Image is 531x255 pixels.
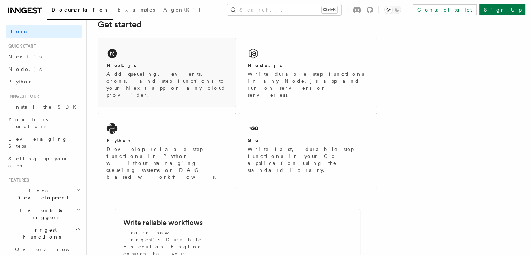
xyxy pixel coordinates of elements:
[106,137,132,144] h2: Python
[239,38,377,107] a: Node.jsWrite durable step functions in any Node.js app and run on servers or serverless.
[6,133,82,152] a: Leveraging Steps
[113,2,159,19] a: Examples
[123,218,203,227] h2: Write reliable workflows
[8,54,42,59] span: Next.js
[6,101,82,113] a: Install the SDK
[6,204,82,224] button: Events & Triggers
[8,117,50,129] span: Your first Functions
[8,28,28,35] span: Home
[106,146,227,181] p: Develop reliable step functions in Python without managing queueing systems or DAG based workflows.
[6,224,82,243] button: Inngest Functions
[8,156,68,168] span: Setting up your app
[6,94,39,99] span: Inngest tour
[227,4,341,15] button: Search...Ctrl+K
[6,75,82,88] a: Python
[52,7,109,13] span: Documentation
[239,113,377,189] a: GoWrite fast, durable step functions in your Go application using the standard library.
[159,2,205,19] a: AgentKit
[479,4,525,15] a: Sign Up
[322,6,337,13] kbd: Ctrl+K
[248,62,282,69] h2: Node.js
[8,66,42,72] span: Node.js
[6,187,76,201] span: Local Development
[6,152,82,172] a: Setting up your app
[163,7,200,13] span: AgentKit
[106,62,137,69] h2: Next.js
[6,25,82,38] a: Home
[47,2,113,20] a: Documentation
[15,247,87,252] span: Overview
[6,50,82,63] a: Next.js
[6,177,29,183] span: Features
[248,71,368,99] p: Write durable step functions in any Node.js app and run on servers or serverless.
[8,136,67,149] span: Leveraging Steps
[6,184,82,204] button: Local Development
[248,137,260,144] h2: Go
[384,6,401,14] button: Toggle dark mode
[248,146,368,174] p: Write fast, durable step functions in your Go application using the standard library.
[98,38,236,107] a: Next.jsAdd queueing, events, crons, and step functions to your Next app on any cloud provider.
[6,63,82,75] a: Node.js
[6,226,75,240] span: Inngest Functions
[6,113,82,133] a: Your first Functions
[6,207,76,221] span: Events & Triggers
[118,7,155,13] span: Examples
[98,20,141,29] a: Get started
[98,113,236,189] a: PythonDevelop reliable step functions in Python without managing queueing systems or DAG based wo...
[413,4,477,15] a: Contact sales
[8,79,34,85] span: Python
[8,104,81,110] span: Install the SDK
[106,71,227,99] p: Add queueing, events, crons, and step functions to your Next app on any cloud provider.
[6,43,36,49] span: Quick start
